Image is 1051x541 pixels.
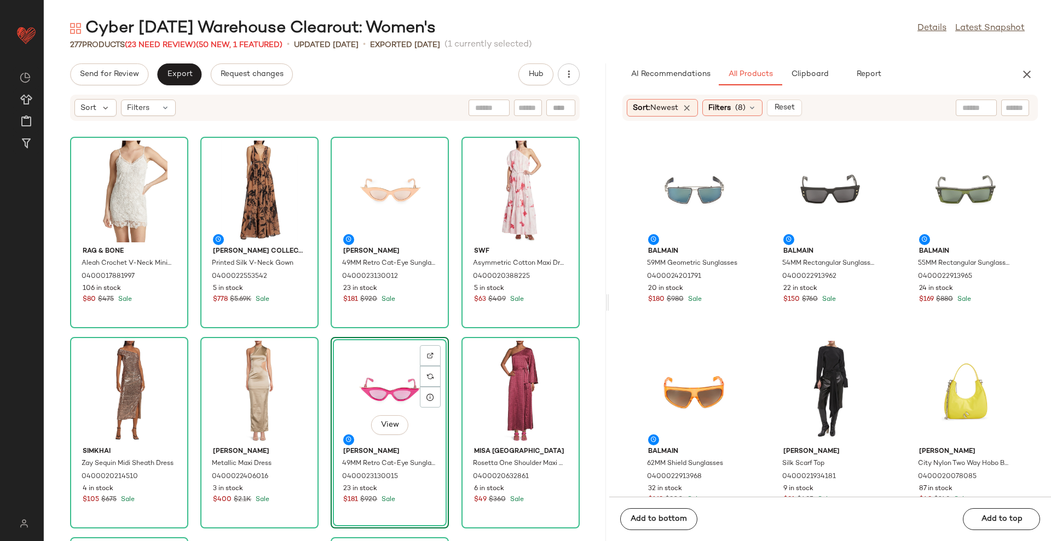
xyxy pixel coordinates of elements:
[620,508,697,530] button: Add to bottom
[125,41,196,49] span: (23 Need Review)
[919,247,1012,257] span: Balmain
[83,447,176,457] span: Simkhai
[952,496,968,503] span: Sale
[728,70,773,79] span: All Products
[918,459,1011,469] span: City Nylon Two Way Hobo Bag
[74,141,184,242] img: 0400017881997_IVORY
[343,284,377,294] span: 23 in stock
[648,495,663,505] span: $169
[783,295,800,305] span: $150
[665,495,683,505] span: $900
[639,141,750,242] img: 0400024201791_SILVERBLUE
[342,472,398,482] span: 0400023130015
[919,495,932,505] span: $49
[13,519,34,528] img: svg%3e
[782,259,875,269] span: 54MM Rectangular Sunglasses
[474,284,504,294] span: 5 in stock
[963,508,1040,530] button: Add to top
[20,72,31,83] img: svg%3e
[212,472,268,482] span: 0400022406016
[918,272,972,282] span: 0400022913965
[204,141,315,242] img: 0400022553542_BLACKSUNTAN
[74,341,184,443] img: 0400020214510_LATTE
[797,495,813,505] span: $495
[648,295,665,305] span: $180
[253,496,269,503] span: Sale
[647,259,737,269] span: 59MM Geometric Sunglasses
[465,141,576,242] img: 0400020388225
[119,496,135,503] span: Sale
[444,38,532,51] span: (1 currently selected)
[474,495,487,505] span: $49
[919,447,1012,457] span: [PERSON_NAME]
[82,459,174,469] span: Zay Sequin Midi Sheath Dress
[83,295,96,305] span: $80
[360,295,377,305] span: $920
[427,373,434,380] img: svg%3e
[489,495,506,505] span: $360
[334,141,445,242] img: 0400023130012
[212,259,293,269] span: Printed Silk V-Neck Gown
[101,495,117,505] span: $675
[380,421,399,429] span: View
[212,272,267,282] span: 0400022553542
[80,102,96,114] span: Sort
[212,459,272,469] span: Metallic Maxi Dress
[370,39,440,51] p: Exported [DATE]
[334,341,445,443] img: 0400023130015
[919,484,952,494] span: 87 in stock
[343,295,358,305] span: $181
[488,295,506,305] span: $409
[648,247,741,257] span: Balmain
[919,284,953,294] span: 24 in stock
[287,38,290,51] span: •
[648,447,741,457] span: Balmain
[342,259,435,269] span: 49MM Retro Cat-Eye Sunglasses
[918,259,1011,269] span: 55MM Rectangular Sunglasses
[774,103,795,112] span: Reset
[220,70,284,79] span: Request changes
[474,447,567,457] span: Misa [GEOGRAPHIC_DATA]
[633,102,678,114] span: Sort:
[166,70,192,79] span: Export
[127,102,149,114] span: Filters
[474,295,486,305] span: $63
[15,24,37,46] img: heart_red.DM2ytmEG.svg
[647,459,723,469] span: 62MM Shield Sunglasses
[196,41,282,49] span: (50 New, 1 Featured)
[70,41,82,49] span: 277
[70,63,148,85] button: Send for Review
[82,272,135,282] span: 0400017881997
[783,495,795,505] span: $81
[98,295,114,305] span: $475
[294,39,359,51] p: updated [DATE]
[647,272,701,282] span: 0400024201791
[363,38,366,51] span: •
[735,102,746,114] span: (8)
[955,296,971,303] span: Sale
[934,495,950,505] span: $248
[204,341,315,443] img: 0400022406016_CHOCOLATE
[473,472,529,482] span: 0400020632861
[980,515,1022,523] span: Add to top
[631,70,711,79] span: AI Recommendations
[230,295,251,305] span: $5.69K
[213,447,306,457] span: [PERSON_NAME]
[70,18,436,39] div: Cyber [DATE] Warehouse Clearout: Women's
[783,247,876,257] span: Balmain
[474,247,567,257] span: Swf
[782,459,824,469] span: Silk Scarf Top
[83,284,121,294] span: 106 in stock
[708,102,731,114] span: Filters
[790,70,828,79] span: Clipboard
[630,515,687,523] span: Add to bottom
[342,272,398,282] span: 0400023130012
[473,272,530,282] span: 0400020388225
[82,259,175,269] span: Aleah Crochet V-Neck Minidress
[83,495,99,505] span: $105
[782,272,836,282] span: 0400022913962
[648,284,683,294] span: 20 in stock
[775,141,885,242] img: 0400022913962_BLACK
[667,295,684,305] span: $980
[213,495,232,505] span: $400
